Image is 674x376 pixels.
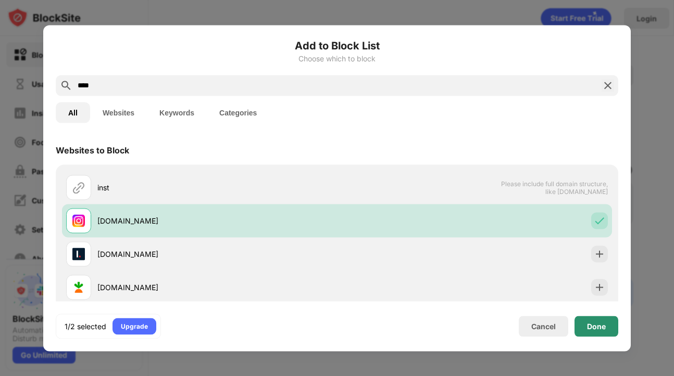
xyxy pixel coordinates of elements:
img: favicons [72,281,85,293]
img: url.svg [72,181,85,193]
button: Keywords [147,102,207,123]
div: inst [97,182,337,193]
div: [DOMAIN_NAME] [97,215,337,226]
img: search-close [602,79,614,92]
div: 1/2 selected [65,321,106,331]
div: Cancel [531,322,556,331]
div: [DOMAIN_NAME] [97,282,337,293]
img: favicons [72,214,85,227]
span: Please include full domain structure, like [DOMAIN_NAME] [501,179,608,195]
img: favicons [72,248,85,260]
button: Categories [207,102,269,123]
div: Choose which to block [56,54,618,62]
div: [DOMAIN_NAME] [97,249,337,260]
div: Upgrade [121,321,148,331]
button: Websites [90,102,147,123]
img: search.svg [60,79,72,92]
div: Websites to Block [56,145,129,155]
div: Done [587,322,606,330]
h6: Add to Block List [56,37,618,53]
button: All [56,102,90,123]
